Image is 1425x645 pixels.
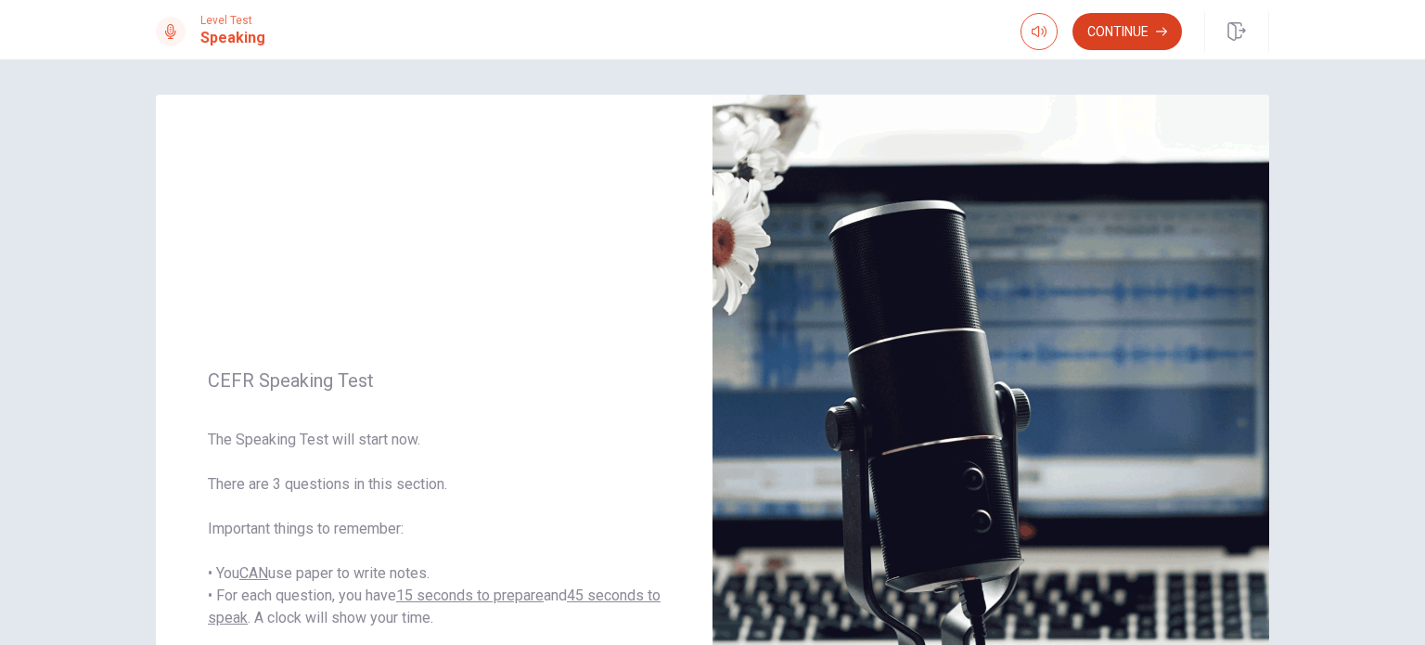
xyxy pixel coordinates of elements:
[1072,13,1182,50] button: Continue
[396,587,544,604] u: 15 seconds to prepare
[208,369,661,392] span: CEFR Speaking Test
[200,27,265,49] h1: Speaking
[208,429,661,629] span: The Speaking Test will start now. There are 3 questions in this section. Important things to reme...
[239,564,268,582] u: CAN
[200,14,265,27] span: Level Test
